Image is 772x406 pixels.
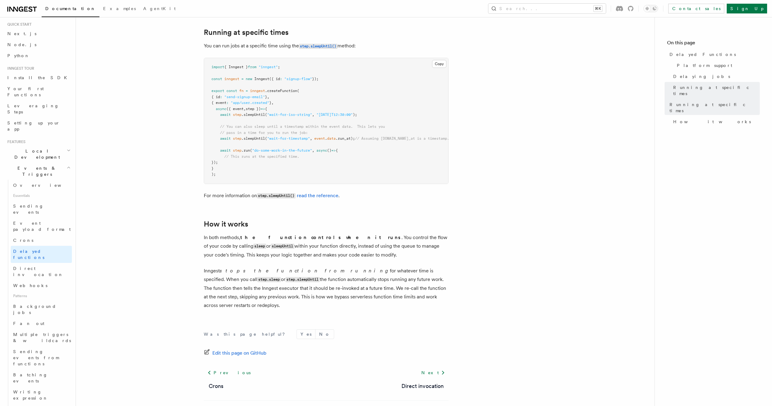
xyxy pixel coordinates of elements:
a: Sign Up [727,4,767,13]
a: Direct invocation [401,382,444,390]
a: Sending events from functions [11,346,72,369]
span: data [327,136,336,141]
span: Platform support [677,62,732,68]
span: step }) [246,107,261,111]
a: Webhooks [11,280,72,291]
span: , [244,107,246,111]
span: () [327,148,331,153]
span: Direct invocation [13,266,63,277]
span: const [211,77,222,81]
span: , [312,148,314,153]
span: // pass in a time for you to run the job: [220,131,308,135]
kbd: ⌘K [594,6,602,12]
span: new [246,77,252,81]
span: Setting up your app [7,120,60,131]
span: } [265,95,267,99]
strong: the function controls when it runs [240,234,401,240]
span: "signup-flow" [284,77,312,81]
span: Inngest tour [5,66,34,71]
span: ( [297,89,299,93]
a: Node.js [5,39,72,50]
a: Running at specific times [667,99,760,116]
p: For more information on . [204,191,449,200]
span: async [216,107,226,111]
span: Next.js [7,31,36,36]
span: : [220,95,222,99]
span: Running at specific times [669,102,760,114]
code: sleep [253,244,266,249]
a: Next [418,367,449,378]
span: fn [239,89,244,93]
span: // Assuming [DOMAIN_NAME]_at is a timestamp. [355,136,449,141]
span: ( [250,148,252,153]
span: "inngest" [259,65,278,69]
span: async [316,148,327,153]
span: Sending events [13,204,44,215]
span: ); [353,113,357,117]
a: Delayed functions [11,246,72,263]
a: Setting up your app [5,117,72,135]
span: Leveraging Steps [7,103,59,114]
span: Fan out [13,321,44,326]
a: Platform support [674,60,760,71]
span: Features [5,139,25,144]
code: step.sleep [257,277,281,282]
span: Delaying jobs [673,73,730,79]
a: Python [5,50,72,61]
span: Events & Triggers [5,165,67,177]
span: "send-signup-email" [224,95,265,99]
button: Copy [432,60,446,68]
span: Sending events from functions [13,349,59,366]
span: { [265,107,267,111]
span: event [314,136,325,141]
span: { id [211,95,220,99]
span: => [331,148,336,153]
span: Running at specific times [673,84,760,97]
span: Quick start [5,22,32,27]
a: Writing expression [11,386,72,404]
span: , [310,136,312,141]
span: Essentials [11,191,72,201]
span: inngest [250,89,265,93]
span: , [271,101,274,105]
span: "wait-for-iso-string" [267,113,312,117]
span: Background jobs [13,304,56,315]
span: const [226,89,237,93]
span: : [226,101,229,105]
a: Contact sales [668,4,724,13]
a: Previous [204,367,254,378]
a: Documentation [42,2,99,17]
a: Event payload format [11,218,72,235]
button: Events & Triggers [5,163,72,180]
span: Python [7,53,30,58]
span: await [220,148,231,153]
a: Crons [11,235,72,246]
em: stops the function from running [220,268,390,274]
span: // You can also sleep until a timestamp within the event data. This lets you [220,124,385,129]
a: Next.js [5,28,72,39]
span: inngest [224,77,239,81]
button: Toggle dark mode [643,5,658,12]
span: ); [211,172,216,176]
a: AgentKit [140,2,179,17]
a: Batching events [11,369,72,386]
span: ; [278,65,280,69]
span: Batching events [13,372,48,383]
a: Sending events [11,201,72,218]
span: Overview [13,183,76,188]
a: Overview [11,180,72,191]
a: Crons [209,382,223,390]
span: => [261,107,265,111]
span: Node.js [7,42,36,47]
a: Delaying jobs [671,71,760,82]
span: Multiple triggers & wildcards [13,332,71,343]
a: Your first Functions [5,83,72,100]
span: step [233,136,241,141]
button: No [315,330,334,339]
a: Background jobs [11,301,72,318]
span: , [267,95,269,99]
a: Edit this page on GitHub [204,349,267,357]
span: ({ event [226,107,244,111]
span: Event payload format [13,221,71,232]
span: Examples [103,6,136,11]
